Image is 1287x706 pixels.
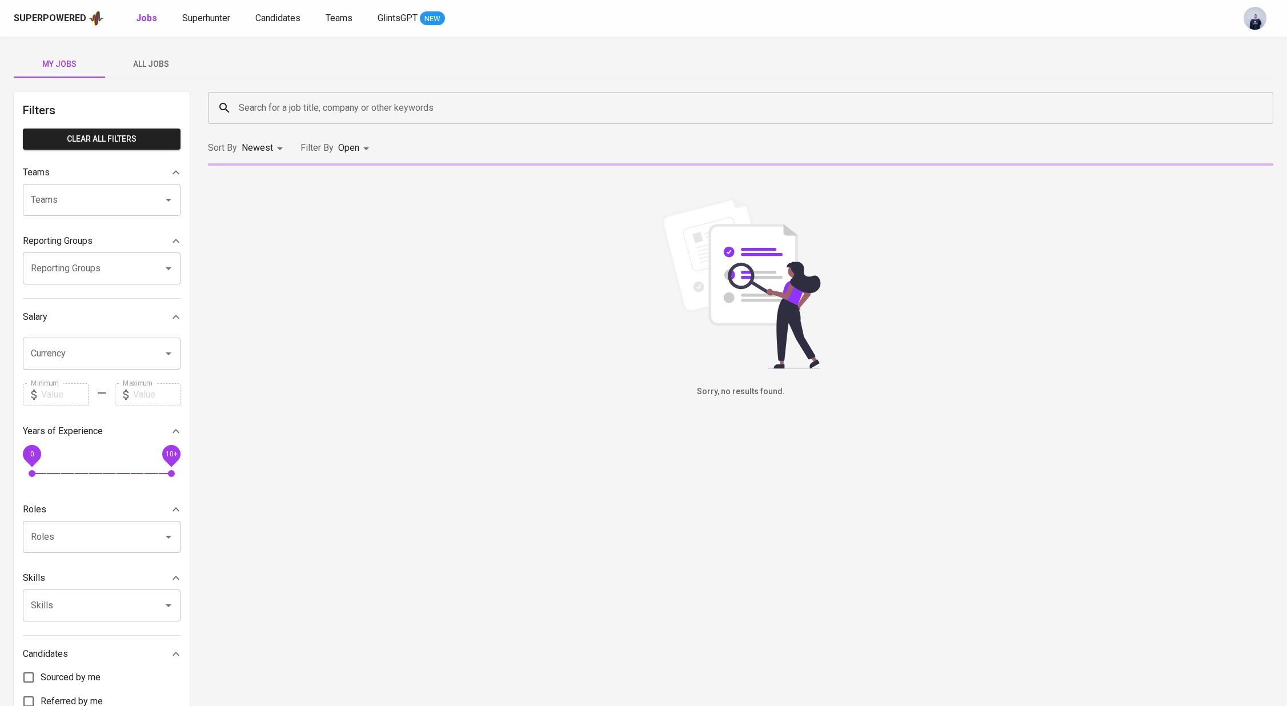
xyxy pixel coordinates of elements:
[14,12,86,25] div: Superpowered
[182,13,230,23] span: Superhunter
[1244,7,1266,30] img: annisa@glints.com
[23,306,181,328] div: Salary
[300,141,334,155] p: Filter By
[30,450,34,458] span: 0
[208,141,237,155] p: Sort By
[23,567,181,589] div: Skills
[255,11,303,26] a: Candidates
[326,11,355,26] a: Teams
[41,383,89,406] input: Value
[14,10,104,27] a: Superpoweredapp logo
[182,11,232,26] a: Superhunter
[338,142,359,153] span: Open
[23,230,181,252] div: Reporting Groups
[161,260,177,276] button: Open
[255,13,300,23] span: Candidates
[378,13,418,23] span: GlintsGPT
[161,597,177,613] button: Open
[161,192,177,208] button: Open
[378,11,445,26] a: GlintsGPT NEW
[136,11,159,26] a: Jobs
[161,346,177,362] button: Open
[41,671,101,684] span: Sourced by me
[133,383,181,406] input: Value
[420,13,445,25] span: NEW
[23,571,45,585] p: Skills
[165,450,177,458] span: 10+
[23,310,47,324] p: Salary
[23,647,68,661] p: Candidates
[242,141,273,155] p: Newest
[23,166,50,179] p: Teams
[21,57,98,71] span: My Jobs
[326,13,352,23] span: Teams
[23,503,46,516] p: Roles
[23,420,181,443] div: Years of Experience
[112,57,190,71] span: All Jobs
[338,138,373,159] div: Open
[23,643,181,665] div: Candidates
[23,498,181,521] div: Roles
[161,529,177,545] button: Open
[208,386,1273,398] h6: Sorry, no results found.
[23,424,103,438] p: Years of Experience
[32,132,171,146] span: Clear All filters
[23,234,93,248] p: Reporting Groups
[242,138,287,159] div: Newest
[89,10,104,27] img: app logo
[136,13,157,23] b: Jobs
[655,198,827,369] img: file_searching.svg
[23,101,181,119] h6: Filters
[23,161,181,184] div: Teams
[23,129,181,150] button: Clear All filters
